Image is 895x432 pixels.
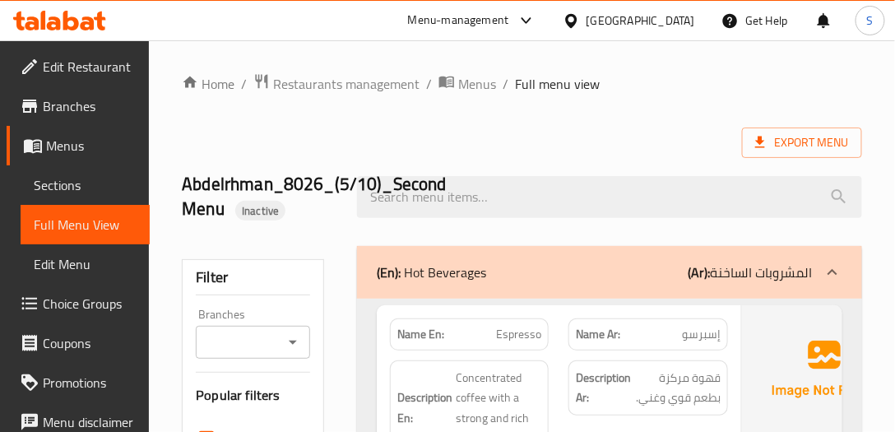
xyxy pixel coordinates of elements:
[235,201,285,221] div: Inactive
[43,57,137,77] span: Edit Restaurant
[576,326,620,343] strong: Name Ar:
[438,73,496,95] a: Menus
[587,12,695,30] div: [GEOGRAPHIC_DATA]
[515,74,600,94] span: Full menu view
[426,74,432,94] li: /
[46,136,137,156] span: Menus
[182,74,234,94] a: Home
[21,165,150,205] a: Sections
[688,262,813,282] p: المشروبات الساخنة
[755,132,849,153] span: Export Menu
[377,262,486,282] p: Hot Beverages
[182,73,862,95] nav: breadcrumb
[34,175,137,195] span: Sections
[742,128,862,158] span: Export Menu
[43,373,137,393] span: Promotions
[43,96,137,116] span: Branches
[196,260,310,295] div: Filter
[196,386,310,405] h3: Popular filters
[688,260,710,285] b: (Ar):
[408,11,509,30] div: Menu-management
[235,203,285,219] span: Inactive
[7,126,150,165] a: Menus
[182,172,337,221] h2: Abdelrhman_8026_(5/10)_Second Menu
[21,244,150,284] a: Edit Menu
[43,333,137,353] span: Coupons
[34,254,137,274] span: Edit Menu
[357,246,862,299] div: (En): Hot Beverages(Ar):المشروبات الساخنة
[867,12,874,30] span: S
[357,176,862,218] input: search
[397,388,452,428] strong: Description En:
[273,74,420,94] span: Restaurants management
[503,74,508,94] li: /
[682,326,721,343] span: إسبرسو
[634,368,721,408] span: قهوة مركزة بطعم قوي وغني.
[397,326,444,343] strong: Name En:
[7,323,150,363] a: Coupons
[21,205,150,244] a: Full Menu View
[281,331,304,354] button: Open
[458,74,496,94] span: Menus
[43,294,137,314] span: Choice Groups
[43,412,137,432] span: Menu disclaimer
[34,215,137,235] span: Full Menu View
[7,363,150,402] a: Promotions
[7,86,150,126] a: Branches
[496,326,541,343] span: Espresso
[377,260,401,285] b: (En):
[241,74,247,94] li: /
[7,47,150,86] a: Edit Restaurant
[576,368,631,408] strong: Description Ar:
[253,73,420,95] a: Restaurants management
[7,284,150,323] a: Choice Groups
